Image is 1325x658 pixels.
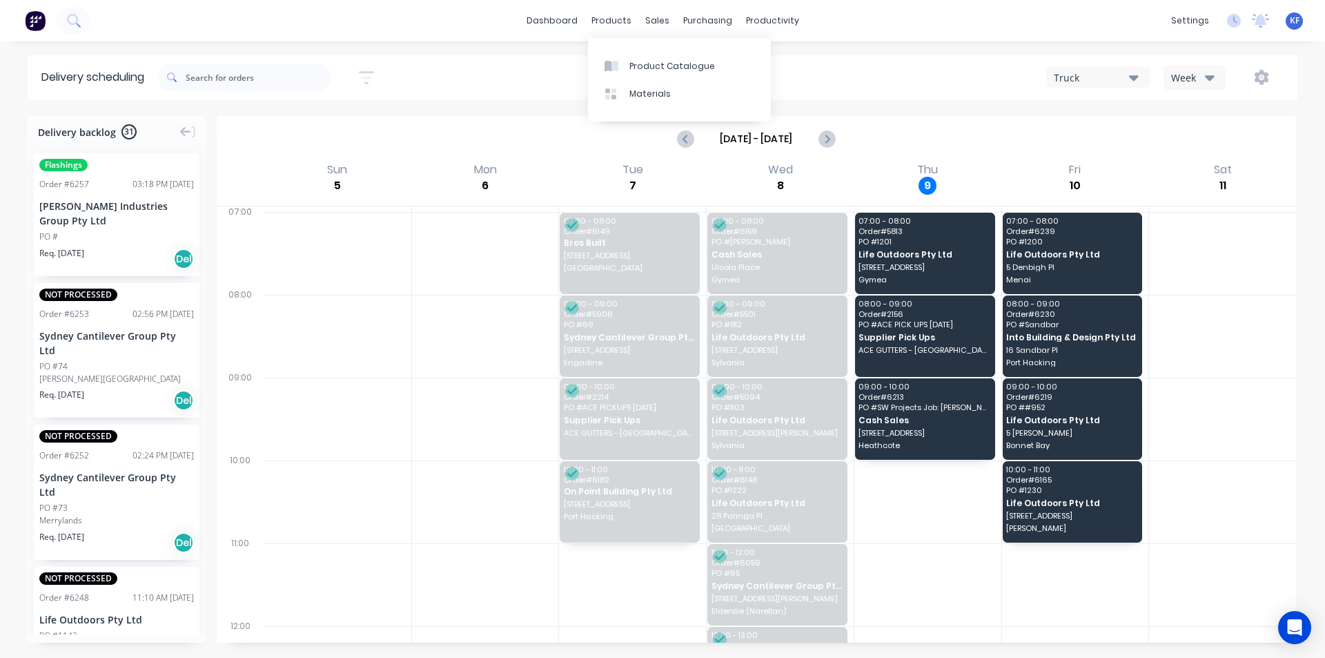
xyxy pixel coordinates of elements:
span: PO # 1200 [1006,238,1137,246]
span: Supplier Pick Ups [858,333,990,342]
a: dashboard [520,10,585,31]
div: Order # 6253 [39,308,89,320]
div: 11:00 [217,535,264,618]
span: 28 Paringa Pl [711,512,843,520]
span: 07:00 - 08:00 [1006,217,1137,225]
div: products [585,10,638,31]
span: 07:00 - 08:00 [858,217,990,225]
span: PO # ACE PICK UPS [DATE] [858,320,990,329]
span: Order # 6230 [1006,310,1137,318]
div: productivity [739,10,806,31]
span: On Point Building Pty Ltd [564,487,695,496]
span: Order # 6213 [858,393,990,401]
div: Thu [913,163,942,177]
div: 09:00 [217,369,264,452]
span: Order # 6165 [1006,476,1137,484]
span: Sylvania [711,358,843,367]
span: 08:00 - 09:00 [564,300,695,308]
div: Open Intercom Messenger [1278,611,1311,644]
span: [STREET_ADDRESS] [858,263,990,271]
span: Life Outdoors Pty Ltd [858,250,990,259]
span: ACE GUTTERS - [GEOGRAPHIC_DATA] [564,429,695,437]
div: purchasing [676,10,739,31]
div: 02:24 PM [DATE] [132,449,194,462]
span: 10:00 - 11:00 [711,465,843,474]
span: PO # 1103 [711,403,843,412]
div: [PERSON_NAME][GEOGRAPHIC_DATA] [39,373,194,385]
span: 10:00 - 11:00 [564,465,695,474]
span: Sydney Cantilever Group Pty Ltd [564,333,695,342]
span: [STREET_ADDRESS] [711,346,843,354]
div: Tue [618,163,647,177]
div: 8 [772,177,789,195]
span: PO # SW Projects Job: [PERSON_NAME] [858,403,990,412]
span: Port Hacking [564,512,695,521]
div: PO #74 [39,360,68,373]
div: Delivery scheduling [28,55,158,99]
div: Merrylands [39,514,194,527]
span: ACE GUTTERS - [GEOGRAPHIC_DATA] [858,346,990,354]
div: 6 [476,177,494,195]
span: PO # 69 [564,320,695,329]
span: [GEOGRAPHIC_DATA] [564,264,695,272]
span: PO # 1230 [1006,486,1137,494]
span: 12:00 - 13:00 [711,631,843,639]
span: [STREET_ADDRESS] [858,429,990,437]
span: Delivery backlog [38,125,116,139]
span: Req. [DATE] [39,531,84,543]
div: Truck [1054,70,1129,85]
span: Elderslie (Narellan) [711,607,843,615]
div: 07:00 [217,204,264,287]
span: Supplier Pick Ups [564,416,695,425]
div: Life Outdoors Pty Ltd [39,612,194,627]
span: Life Outdoors Pty Ltd [711,333,843,342]
span: 31 [121,124,137,139]
div: PO #73 [39,502,68,514]
div: 5 [328,177,346,195]
span: Into Building & Design Pty Ltd [1006,333,1137,342]
span: Bonnet Bay [1006,441,1137,449]
span: Flashings [39,159,88,171]
span: Life Outdoors Pty Ltd [711,416,843,425]
button: Week [1164,66,1226,90]
div: settings [1164,10,1216,31]
div: Order # 6248 [39,592,89,604]
span: [STREET_ADDRESS] [1006,512,1137,520]
span: 11:00 - 12:00 [711,548,843,557]
div: Fri [1065,163,1085,177]
div: Materials [629,88,671,100]
span: 08:00 - 09:00 [711,300,843,308]
span: 09:00 - 10:00 [564,383,695,391]
button: Truck [1046,67,1150,88]
div: Del [173,532,194,553]
span: Engadine [564,358,695,367]
span: Order # 2156 [858,310,990,318]
div: 9 [919,177,936,195]
span: Gymea [711,275,843,284]
span: Order # 6059 [711,559,843,567]
span: [STREET_ADDRESS][PERSON_NAME] [711,429,843,437]
a: Product Catalogue [588,52,771,79]
span: NOT PROCESSED [39,430,117,443]
span: Port Hacking [1006,358,1137,367]
span: Heathcote [858,441,990,449]
div: 02:56 PM [DATE] [132,308,194,320]
span: Order # 5813 [858,227,990,235]
span: 5 Denbigh Pl [1006,263,1137,271]
a: Materials [588,80,771,108]
span: Cash Sales [858,416,990,425]
div: sales [638,10,676,31]
span: Order # 2214 [564,393,695,401]
div: PO #1142 [39,630,77,642]
div: Sun [323,163,351,177]
span: Order # 6148 [711,476,843,484]
span: Menai [1006,275,1137,284]
div: Sat [1210,163,1236,177]
span: 08:00 - 09:00 [1006,300,1137,308]
span: Order # 5501 [711,310,843,318]
span: PO # Sandbar [1006,320,1137,329]
span: Life Outdoors Pty Ltd [1006,499,1137,507]
span: NOT PROCESSED [39,572,117,585]
span: Life Outdoors Pty Ltd [711,499,843,507]
span: [STREET_ADDRESS] [564,346,695,354]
